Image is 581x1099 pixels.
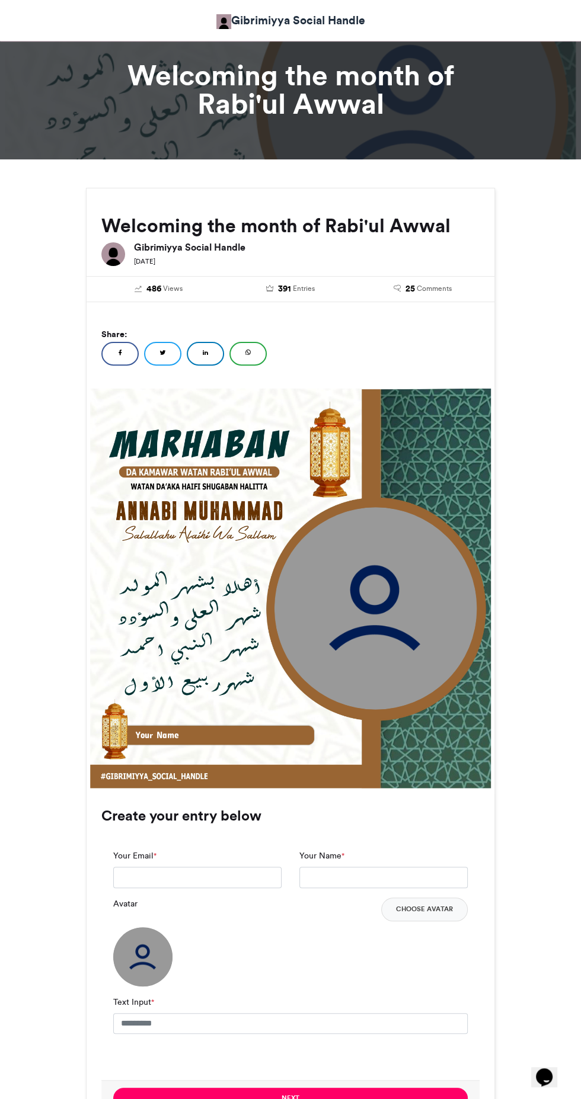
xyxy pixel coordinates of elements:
[216,12,365,29] a: Gibrimiyya Social Handle
[113,996,154,1008] label: Text Input
[86,61,495,118] h1: Welcoming the month of Rabi'ul Awwal
[136,726,300,739] div: Your Name
[531,1052,569,1087] iframe: chat widget
[278,283,291,296] span: 391
[113,850,157,862] label: Your Email
[299,850,344,862] label: Your Name
[113,927,173,986] img: user_circle.png
[381,898,468,921] button: Choose Avatar
[406,283,415,296] span: 25
[101,242,125,266] img: Gibrimiyya Social Handle
[163,283,183,294] span: Views
[417,283,452,294] span: Comments
[101,809,480,823] h3: Create your entry below
[134,257,155,265] small: [DATE]
[101,215,480,236] h2: Welcoming the month of Rabi'ul Awwal
[113,898,138,910] label: Avatar
[216,14,231,29] img: Al'ameen Abdulhadi Muhammad
[146,283,161,296] span: 486
[101,326,480,342] h5: Share:
[90,388,491,789] img: 1755875101.734-1773c5784e9ef8e36e587227f77d735a91c3c595.jpg
[293,283,315,294] span: Entries
[274,507,477,710] img: user_circle.png
[234,283,348,296] a: 391 Entries
[134,242,480,252] h6: Gibrimiyya Social Handle
[365,283,480,296] a: 25 Comments
[101,283,216,296] a: 486 Views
